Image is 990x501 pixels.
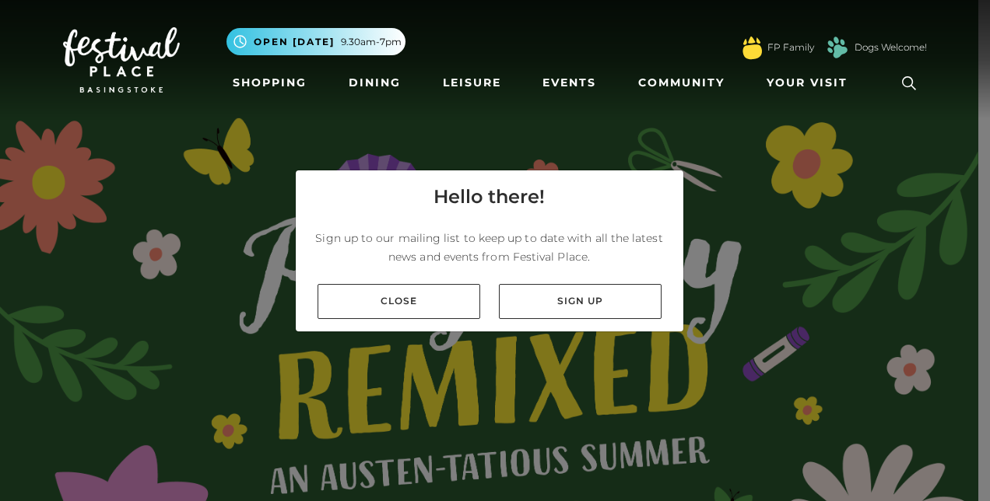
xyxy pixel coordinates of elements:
span: Open [DATE] [254,35,335,49]
a: Events [536,68,602,97]
a: Dining [342,68,407,97]
a: FP Family [767,40,814,54]
img: Festival Place Logo [63,27,180,93]
span: Your Visit [767,75,848,91]
a: Community [632,68,731,97]
a: Close [318,284,480,319]
a: Leisure [437,68,507,97]
a: Shopping [226,68,313,97]
p: Sign up to our mailing list to keep up to date with all the latest news and events from Festival ... [308,229,671,266]
h4: Hello there! [434,183,545,211]
button: Open [DATE] 9.30am-7pm [226,28,405,55]
a: Dogs Welcome! [855,40,927,54]
span: 9.30am-7pm [341,35,402,49]
a: Sign up [499,284,662,319]
a: Your Visit [760,68,862,97]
